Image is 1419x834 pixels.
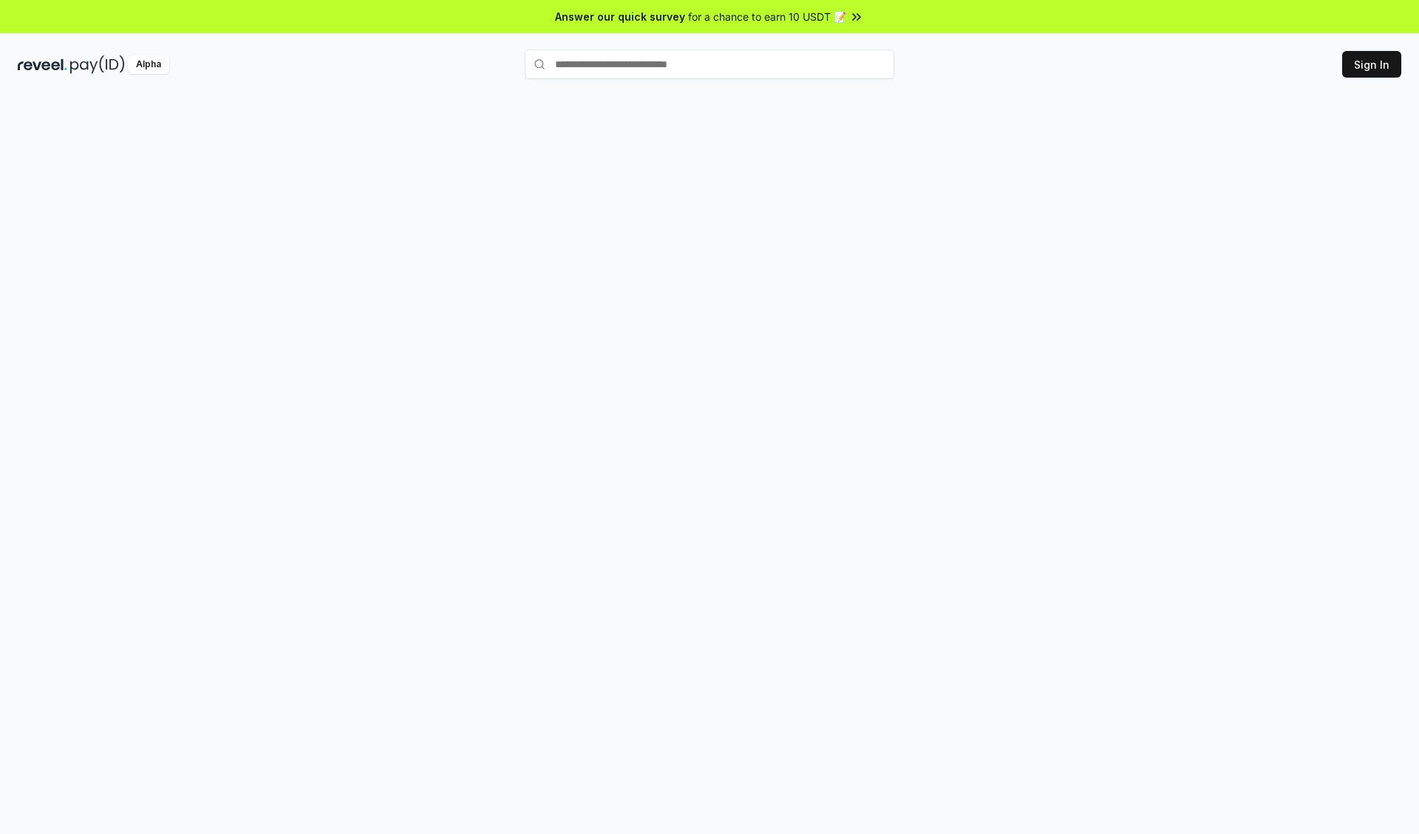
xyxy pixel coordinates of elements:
span: for a chance to earn 10 USDT 📝 [688,9,846,24]
span: Answer our quick survey [555,9,685,24]
img: reveel_dark [18,55,67,74]
button: Sign In [1342,51,1401,78]
div: Alpha [128,55,169,74]
img: pay_id [70,55,125,74]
